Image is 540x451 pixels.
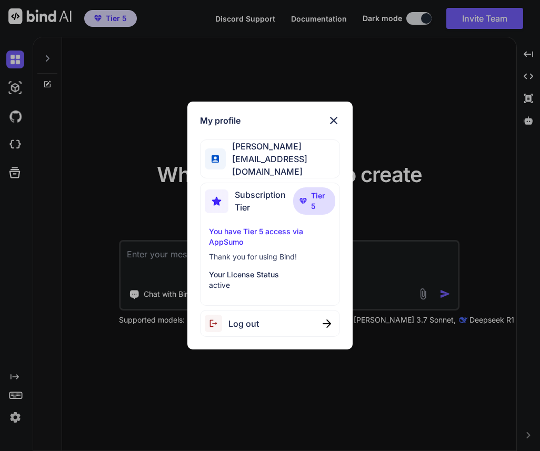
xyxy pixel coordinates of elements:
[209,280,331,290] p: active
[226,153,339,178] span: [EMAIL_ADDRESS][DOMAIN_NAME]
[327,114,340,127] img: close
[205,315,228,332] img: logout
[299,198,307,204] img: premium
[235,188,293,214] span: Subscription Tier
[200,114,241,127] h1: My profile
[209,252,331,262] p: Thank you for using Bind!
[209,226,331,247] p: You have Tier 5 access via AppSumo
[209,269,331,280] p: Your License Status
[311,191,329,212] span: Tier 5
[228,317,259,330] span: Log out
[205,189,228,213] img: subscription
[212,155,219,163] img: profile
[226,140,339,153] span: [PERSON_NAME]
[323,319,331,328] img: close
